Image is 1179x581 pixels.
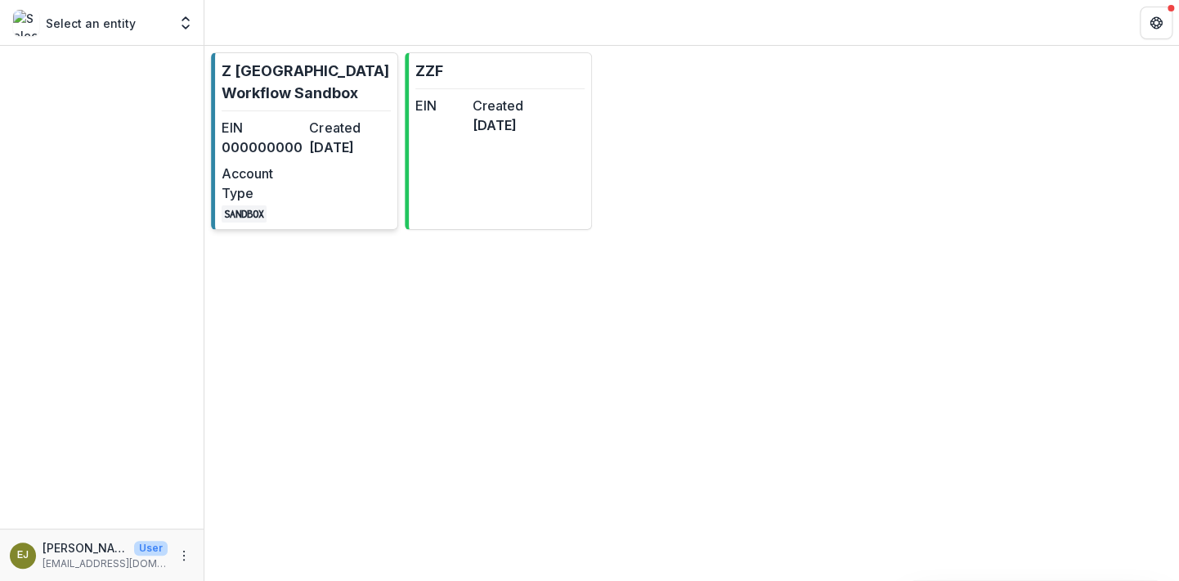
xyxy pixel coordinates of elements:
a: ZZFEINCreated[DATE] [405,52,592,230]
img: Select an entity [13,10,39,36]
dt: Created [309,118,390,137]
p: [PERSON_NAME] [43,539,128,556]
dd: [DATE] [473,115,523,135]
button: Get Help [1140,7,1172,39]
dd: 000000000 [222,137,303,157]
dt: EIN [222,118,303,137]
p: ZZF [415,60,443,82]
p: Z [GEOGRAPHIC_DATA] Workflow Sandbox [222,60,391,104]
div: Emelie Jutblad [17,550,29,561]
button: More [174,546,194,565]
p: [EMAIL_ADDRESS][DOMAIN_NAME] [43,556,168,571]
dd: [DATE] [309,137,390,157]
code: SANDBOX [222,205,267,223]
dt: Created [473,96,523,115]
a: Z [GEOGRAPHIC_DATA] Workflow SandboxEIN000000000Created[DATE]Account TypeSANDBOX [211,52,398,230]
p: User [134,541,168,556]
dt: EIN [415,96,466,115]
p: Select an entity [46,15,136,32]
dt: Account Type [222,164,303,203]
button: Open entity switcher [174,7,197,39]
